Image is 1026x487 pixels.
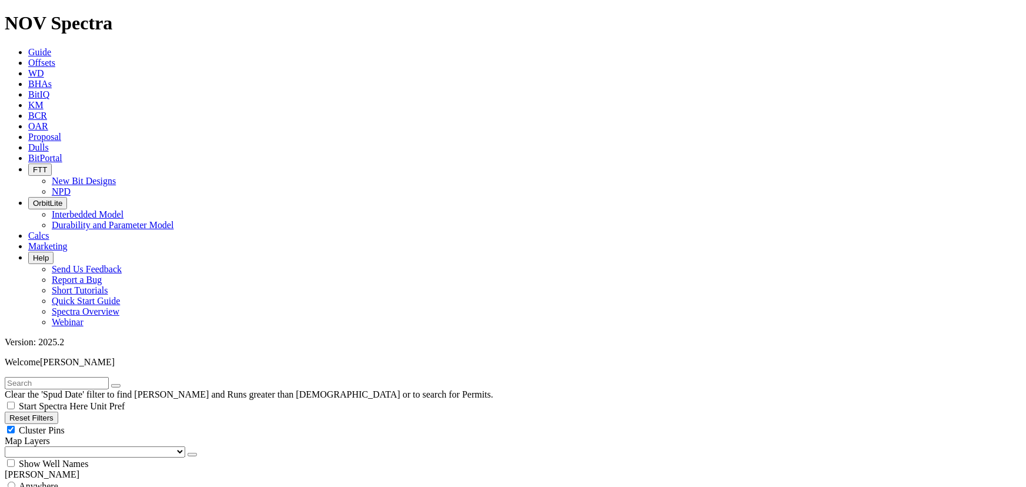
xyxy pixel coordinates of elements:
a: Dulls [28,142,49,152]
span: Help [33,253,49,262]
span: Show Well Names [19,459,88,469]
a: Interbedded Model [52,209,123,219]
button: FTT [28,164,52,176]
a: NPD [52,186,71,196]
span: OrbitLite [33,199,62,208]
input: Start Spectra Here [7,402,15,409]
button: OrbitLite [28,197,67,209]
span: Map Layers [5,436,50,446]
a: Calcs [28,231,49,241]
a: Send Us Feedback [52,264,122,274]
a: BitIQ [28,89,49,99]
a: Quick Start Guide [52,296,120,306]
a: Webinar [52,317,83,327]
a: KM [28,100,44,110]
span: [PERSON_NAME] [40,357,115,367]
a: Short Tutorials [52,285,108,295]
span: FTT [33,165,47,174]
a: OAR [28,121,48,131]
div: [PERSON_NAME] [5,469,1021,480]
p: Welcome [5,357,1021,368]
button: Reset Filters [5,412,58,424]
span: Cluster Pins [19,425,65,435]
a: BCR [28,111,47,121]
a: Spectra Overview [52,306,119,316]
a: Offsets [28,58,55,68]
a: Report a Bug [52,275,102,285]
a: Durability and Parameter Model [52,220,174,230]
span: Clear the 'Spud Date' filter to find [PERSON_NAME] and Runs greater than [DEMOGRAPHIC_DATA] or to... [5,389,493,399]
a: Proposal [28,132,61,142]
div: Version: 2025.2 [5,337,1021,348]
a: WD [28,68,44,78]
span: Unit Pref [90,401,125,411]
button: Help [28,252,54,264]
span: Start Spectra Here [19,401,88,411]
h1: NOV Spectra [5,12,1021,34]
a: New Bit Designs [52,176,116,186]
a: Guide [28,47,51,57]
a: BHAs [28,79,52,89]
a: BitPortal [28,153,62,163]
a: Marketing [28,241,68,251]
input: Search [5,377,109,389]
